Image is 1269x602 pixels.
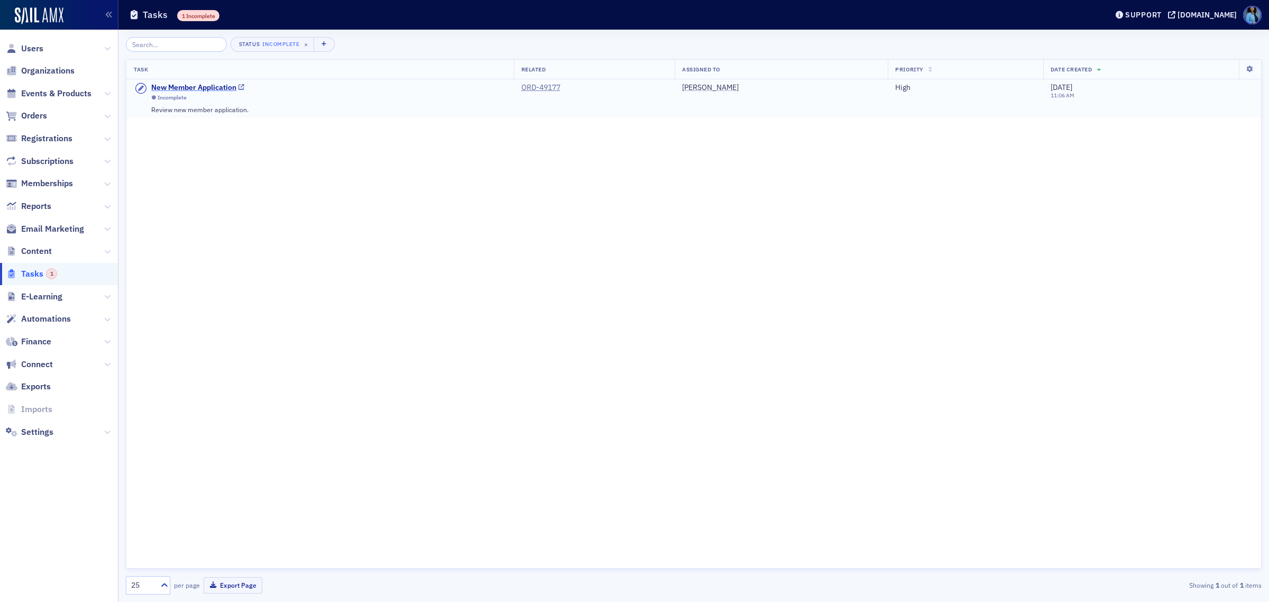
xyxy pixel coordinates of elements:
[134,66,148,73] span: Task
[6,43,43,54] a: Users
[6,133,72,144] a: Registrations
[6,313,71,325] a: Automations
[21,156,73,167] span: Subscriptions
[21,110,47,122] span: Orders
[21,200,51,212] span: Reports
[890,580,1262,590] div: Showing out of items
[6,359,53,370] a: Connect
[6,65,75,77] a: Organizations
[6,178,73,189] a: Memberships
[21,336,51,348] span: Finance
[204,577,262,594] button: Export Page
[151,83,249,93] a: New Member Application
[231,37,315,52] button: StatusIncomplete×
[21,65,75,77] span: Organizations
[21,88,91,99] span: Events & Products
[6,268,57,280] a: Tasks1
[158,94,187,101] div: Incomplete
[6,426,53,438] a: Settings
[21,359,53,370] span: Connect
[21,133,72,144] span: Registrations
[21,291,62,303] span: E-Learning
[521,83,560,93] a: ORD-49177
[895,83,1036,93] div: High
[1051,66,1092,73] span: Date Created
[131,580,154,591] div: 25
[21,223,84,235] span: Email Marketing
[521,66,546,73] span: Related
[6,200,51,212] a: Reports
[6,336,51,348] a: Finance
[6,404,52,415] a: Imports
[682,83,739,93] a: [PERSON_NAME]
[46,268,57,279] div: 1
[151,83,236,93] div: New Member Application
[21,178,73,189] span: Memberships
[6,381,51,393] a: Exports
[262,39,299,50] div: Incomplete
[301,40,311,49] span: ×
[21,43,43,54] span: Users
[238,41,261,48] div: Status
[6,156,73,167] a: Subscriptions
[1168,11,1240,19] button: [DOMAIN_NAME]
[21,426,53,438] span: Settings
[6,245,52,257] a: Content
[21,381,51,393] span: Exports
[177,10,220,21] div: 1 Incomplete
[1243,6,1262,24] span: Profile
[21,313,71,325] span: Automations
[174,580,200,590] label: per page
[1213,580,1221,590] strong: 1
[1238,580,1245,590] strong: 1
[6,88,91,99] a: Events & Products
[15,7,63,24] img: SailAMX
[6,291,62,303] a: E-Learning
[143,8,168,21] h1: Tasks
[6,223,84,235] a: Email Marketing
[126,37,227,52] input: Search…
[21,245,52,257] span: Content
[6,110,47,122] a: Orders
[895,66,923,73] span: Priority
[21,404,52,415] span: Imports
[1125,10,1162,20] div: Support
[151,105,249,114] div: Review new member application.
[682,66,720,73] span: Assigned To
[1051,92,1074,99] time: 11:06 AM
[1051,83,1072,92] span: [DATE]
[21,268,57,280] span: Tasks
[1178,10,1237,20] div: [DOMAIN_NAME]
